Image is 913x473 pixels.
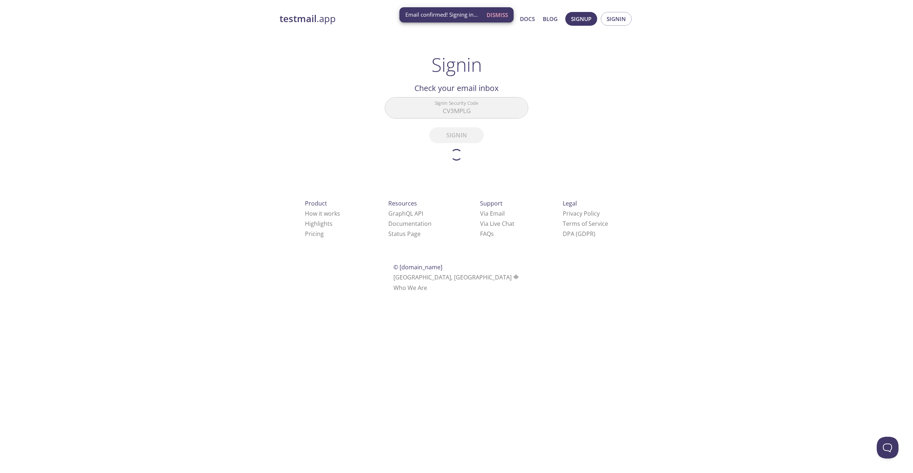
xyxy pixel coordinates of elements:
[565,12,597,26] button: Signup
[563,220,608,228] a: Terms of Service
[280,12,317,25] strong: testmail
[305,230,324,238] a: Pricing
[385,82,528,94] h2: Check your email inbox
[388,220,431,228] a: Documentation
[563,230,595,238] a: DPA (GDPR)
[571,14,591,24] span: Signup
[431,54,482,75] h1: Signin
[480,199,503,207] span: Support
[607,14,626,24] span: Signin
[388,230,421,238] a: Status Page
[388,199,417,207] span: Resources
[480,209,505,217] a: Via Email
[491,230,494,238] span: s
[388,209,423,217] a: GraphQL API
[305,220,332,228] a: Highlights
[393,284,427,292] a: Who We Are
[487,10,508,20] span: Dismiss
[405,11,478,18] span: Email confirmed! Signing in...
[480,220,515,228] a: Via Live Chat
[520,14,535,24] a: Docs
[601,12,632,26] button: Signin
[393,273,520,281] span: [GEOGRAPHIC_DATA], [GEOGRAPHIC_DATA]
[543,14,558,24] a: Blog
[305,199,327,207] span: Product
[305,209,340,217] a: How it works
[484,8,511,22] button: Dismiss
[877,437,898,459] iframe: Help Scout Beacon - Open
[393,263,442,271] span: © [DOMAIN_NAME]
[480,230,494,238] a: FAQ
[563,199,577,207] span: Legal
[563,209,600,217] a: Privacy Policy
[280,13,450,25] a: testmail.app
